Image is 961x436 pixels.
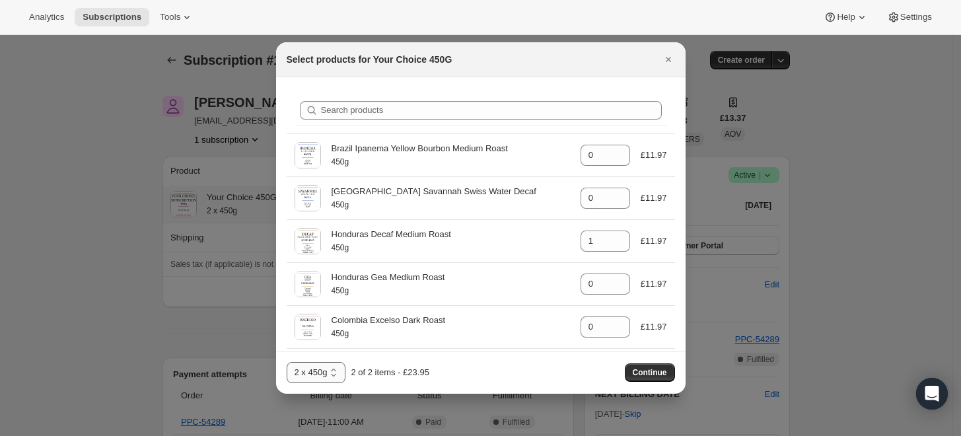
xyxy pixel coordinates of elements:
[83,12,141,22] span: Subscriptions
[295,185,321,211] img: 450g
[295,142,321,168] img: 450g
[295,271,321,297] img: 450g
[916,378,948,410] div: Open Intercom Messenger
[837,12,855,22] span: Help
[332,243,349,252] small: 450g
[633,367,667,378] span: Continue
[659,50,678,69] button: Close
[295,314,321,340] img: 450g
[332,157,349,166] small: 450g
[641,235,667,248] div: £11.97
[75,8,149,26] button: Subscriptions
[332,314,570,327] div: Colombia Excelso Dark Roast
[29,12,64,22] span: Analytics
[332,228,570,241] div: Honduras Decaf Medium Roast
[900,12,932,22] span: Settings
[21,8,72,26] button: Analytics
[816,8,876,26] button: Help
[332,271,570,284] div: Honduras Gea Medium Roast
[641,277,667,291] div: £11.97
[160,12,180,22] span: Tools
[641,192,667,205] div: £11.97
[321,101,662,120] input: Search products
[641,320,667,334] div: £11.97
[641,149,667,162] div: £11.97
[351,366,429,379] div: 2 of 2 items - £23.95
[332,329,349,338] small: 450g
[625,363,675,382] button: Continue
[879,8,940,26] button: Settings
[295,228,321,254] img: 450g
[332,142,570,155] div: Brazil Ipanema Yellow Bourbon Medium Roast
[332,200,349,209] small: 450g
[332,185,570,198] div: [GEOGRAPHIC_DATA] Savannah Swiss Water Decaf
[332,286,349,295] small: 450g
[287,53,452,66] h2: Select products for Your Choice 450G
[152,8,201,26] button: Tools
